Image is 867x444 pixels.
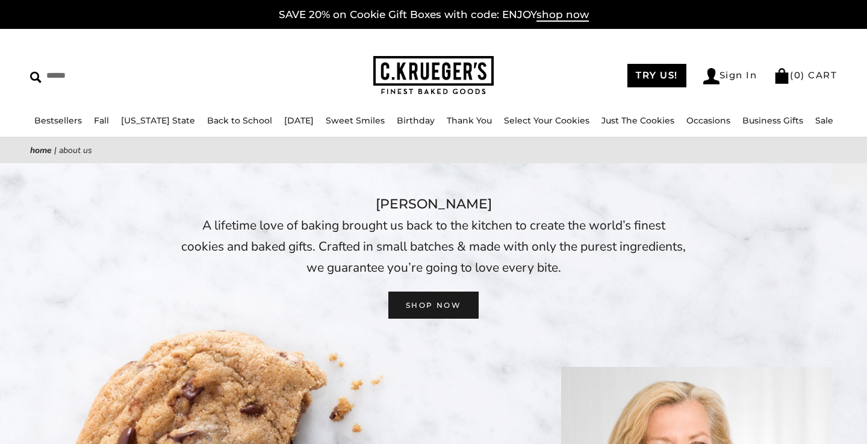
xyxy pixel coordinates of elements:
[284,115,314,126] a: [DATE]
[703,68,757,84] a: Sign In
[30,145,52,156] a: Home
[30,143,837,157] nav: breadcrumbs
[686,115,730,126] a: Occasions
[774,69,837,81] a: (0) CART
[627,64,686,87] a: TRY US!
[279,8,589,22] a: SAVE 20% on Cookie Gift Boxes with code: ENJOYshop now
[794,69,801,81] span: 0
[397,115,435,126] a: Birthday
[94,115,109,126] a: Fall
[774,68,790,84] img: Bag
[504,115,589,126] a: Select Your Cookies
[742,115,803,126] a: Business Gifts
[30,72,42,83] img: Search
[388,292,479,319] a: SHOP NOW
[121,115,195,126] a: [US_STATE] State
[34,115,82,126] a: Bestsellers
[54,145,57,156] span: |
[447,115,492,126] a: Thank You
[373,56,494,95] img: C.KRUEGER'S
[703,68,719,84] img: Account
[181,215,686,278] p: A lifetime love of baking brought us back to the kitchen to create the world’s finest cookies and...
[815,115,833,126] a: Sale
[59,145,92,156] span: About Us
[326,115,385,126] a: Sweet Smiles
[30,66,220,85] input: Search
[207,115,272,126] a: Back to School
[601,115,674,126] a: Just The Cookies
[536,8,589,22] span: shop now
